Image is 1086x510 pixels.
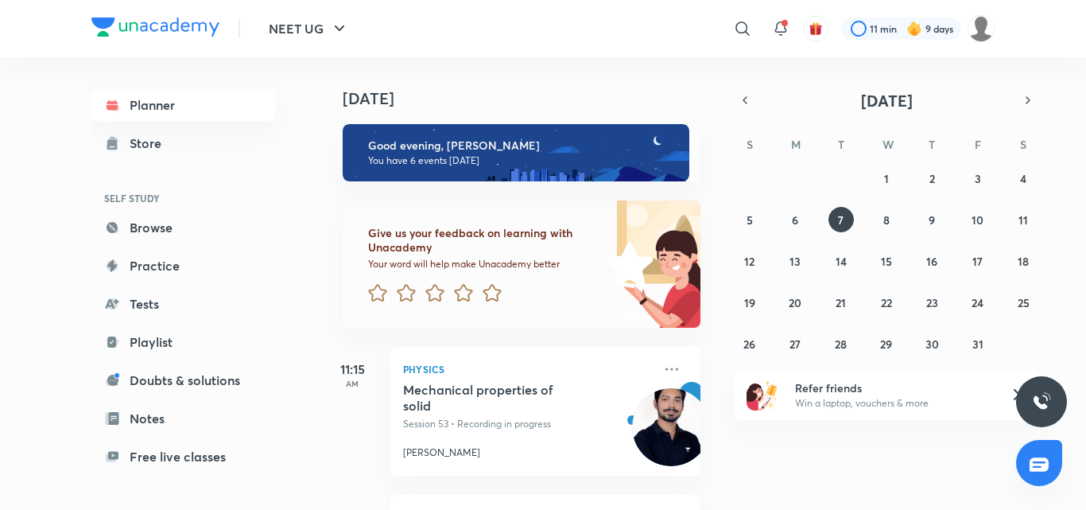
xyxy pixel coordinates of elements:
h6: Refer friends [795,380,991,396]
button: October 25, 2025 [1010,290,1036,315]
button: October 9, 2025 [919,207,944,232]
button: October 6, 2025 [782,207,808,232]
a: Practice [91,250,276,282]
abbr: October 25, 2025 [1018,295,1030,310]
div: Store [130,134,171,153]
abbr: October 29, 2025 [880,337,892,352]
img: evening [343,124,689,181]
button: October 29, 2025 [874,331,899,356]
button: October 1, 2025 [874,165,899,191]
abbr: October 24, 2025 [972,295,983,310]
button: October 2, 2025 [919,165,944,191]
button: October 11, 2025 [1010,207,1036,232]
p: Physics [403,360,653,379]
button: NEET UG [259,13,359,45]
abbr: October 18, 2025 [1018,254,1029,269]
abbr: October 26, 2025 [743,337,755,352]
abbr: October 20, 2025 [789,295,801,310]
button: October 14, 2025 [828,248,854,274]
abbr: October 23, 2025 [926,295,938,310]
abbr: October 11, 2025 [1018,212,1028,228]
p: Win a laptop, vouchers & more [795,396,991,411]
img: ttu [1032,392,1051,411]
img: Tarmanjot Singh [968,15,995,42]
img: feedback_image [552,200,700,328]
button: October 31, 2025 [965,331,991,356]
button: October 8, 2025 [874,207,899,232]
abbr: October 16, 2025 [926,254,937,269]
button: October 15, 2025 [874,248,899,274]
img: Company Logo [91,18,219,37]
abbr: October 22, 2025 [881,295,892,310]
abbr: October 13, 2025 [789,254,801,269]
button: October 22, 2025 [874,290,899,315]
a: Playlist [91,326,276,358]
abbr: October 19, 2025 [744,295,755,310]
p: Session 53 • Recording in progress [403,417,653,431]
abbr: October 31, 2025 [972,337,983,352]
button: October 27, 2025 [782,331,808,356]
h5: Mechanical properties of solid [403,382,601,414]
abbr: October 10, 2025 [972,212,983,228]
abbr: October 14, 2025 [836,254,847,269]
button: October 12, 2025 [737,248,762,274]
button: October 13, 2025 [782,248,808,274]
button: [DATE] [756,89,1017,111]
a: Tests [91,288,276,320]
abbr: October 28, 2025 [835,337,847,352]
span: [DATE] [861,90,913,111]
button: October 28, 2025 [828,331,854,356]
abbr: October 6, 2025 [792,212,798,228]
a: Company Logo [91,18,219,41]
button: avatar [803,16,828,41]
abbr: October 7, 2025 [838,212,844,228]
button: October 20, 2025 [782,290,808,315]
button: October 18, 2025 [1010,248,1036,274]
p: AM [320,379,384,388]
h4: [DATE] [343,89,716,108]
button: October 4, 2025 [1010,165,1036,191]
button: October 16, 2025 [919,248,944,274]
button: October 17, 2025 [965,248,991,274]
a: Notes [91,403,276,434]
abbr: Monday [791,137,801,152]
p: Your word will help make Unacademy better [368,258,600,271]
h5: 11:15 [320,360,384,379]
button: October 19, 2025 [737,290,762,315]
abbr: October 8, 2025 [883,212,890,228]
img: streak [906,21,922,37]
abbr: Thursday [929,137,935,152]
abbr: October 2, 2025 [929,171,935,186]
p: You have 6 events [DATE] [368,154,675,167]
a: Browse [91,212,276,243]
abbr: Friday [975,137,981,152]
button: October 10, 2025 [965,207,991,232]
abbr: October 4, 2025 [1020,171,1026,186]
abbr: October 17, 2025 [972,254,983,269]
button: October 30, 2025 [919,331,944,356]
abbr: October 15, 2025 [881,254,892,269]
abbr: October 30, 2025 [925,337,939,352]
abbr: Tuesday [838,137,844,152]
h6: Give us your feedback on learning with Unacademy [368,226,600,255]
button: October 24, 2025 [965,290,991,315]
button: October 5, 2025 [737,207,762,232]
abbr: Wednesday [882,137,894,152]
abbr: October 27, 2025 [789,337,801,352]
abbr: Sunday [747,137,753,152]
abbr: October 3, 2025 [975,171,981,186]
a: Planner [91,89,276,121]
a: Free live classes [91,441,276,473]
abbr: October 5, 2025 [747,212,753,228]
button: October 21, 2025 [828,290,854,315]
button: October 26, 2025 [737,331,762,356]
h6: SELF STUDY [91,185,276,212]
a: Store [91,127,276,159]
abbr: Saturday [1020,137,1026,152]
h6: Good evening, [PERSON_NAME] [368,138,675,153]
a: Doubts & solutions [91,364,276,396]
button: October 7, 2025 [828,207,854,232]
abbr: October 21, 2025 [836,295,846,310]
img: referral [747,379,778,411]
abbr: October 9, 2025 [929,212,935,228]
